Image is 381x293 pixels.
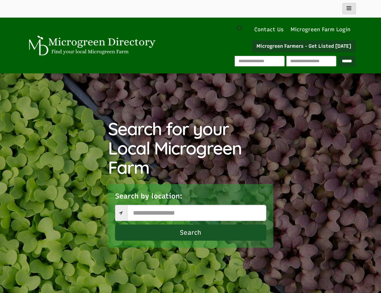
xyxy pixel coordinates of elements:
[25,35,157,56] img: Microgreen Directory
[342,3,356,14] button: main_menu
[115,224,266,241] button: Search
[108,119,273,177] h1: Search for your Local Microgreen Farm
[251,26,287,33] a: Contact Us
[252,40,356,52] a: Microgreen Farmers - Get Listed [DATE]
[115,191,182,201] label: Search by location:
[291,26,354,33] a: Microgreen Farm Login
